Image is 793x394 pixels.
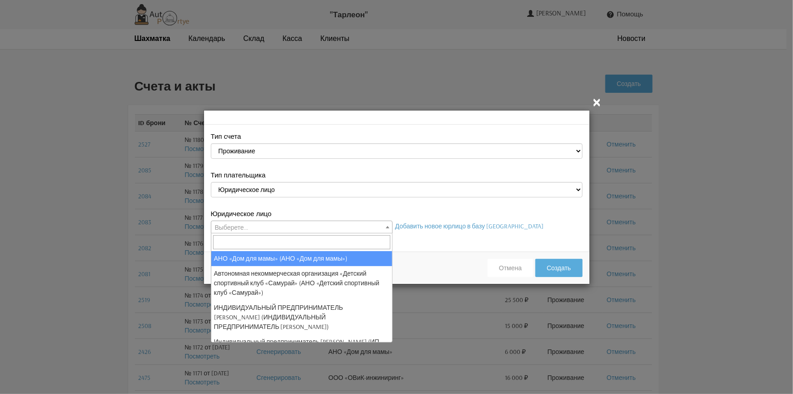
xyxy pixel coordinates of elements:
li: Индивидуальный предприниматель [PERSON_NAME] (ИП [PERSON_NAME]) [211,334,392,359]
label: Юридическое лицо [211,209,272,218]
a: Добавить новое юрлицо в базу [GEOGRAPHIC_DATA] [395,222,544,230]
i:  [592,96,603,107]
li: АНО «Дом для мамы» (АНО «Дом для мамы») [211,251,392,266]
button: Закрыть [592,96,603,108]
li: Автономная некоммерческая организация «Детский спортивный клуб «Самурай» (АНО «Детский спортивный... [211,266,392,300]
button: Отмена [488,259,533,277]
label: Тип плательщика [211,170,266,180]
label: Тип счета [211,131,241,141]
li: ИНДИВИДУАЛЬНЫЙ ПРЕДПРИНИМАТЕЛЬ [PERSON_NAME] (ИНДИВИДУАЛЬНЫЙ ПРЕДПРИНИМАТЕЛЬ [PERSON_NAME]) [211,300,392,334]
button: Создать [535,259,582,277]
span: Выберете... [215,223,248,232]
